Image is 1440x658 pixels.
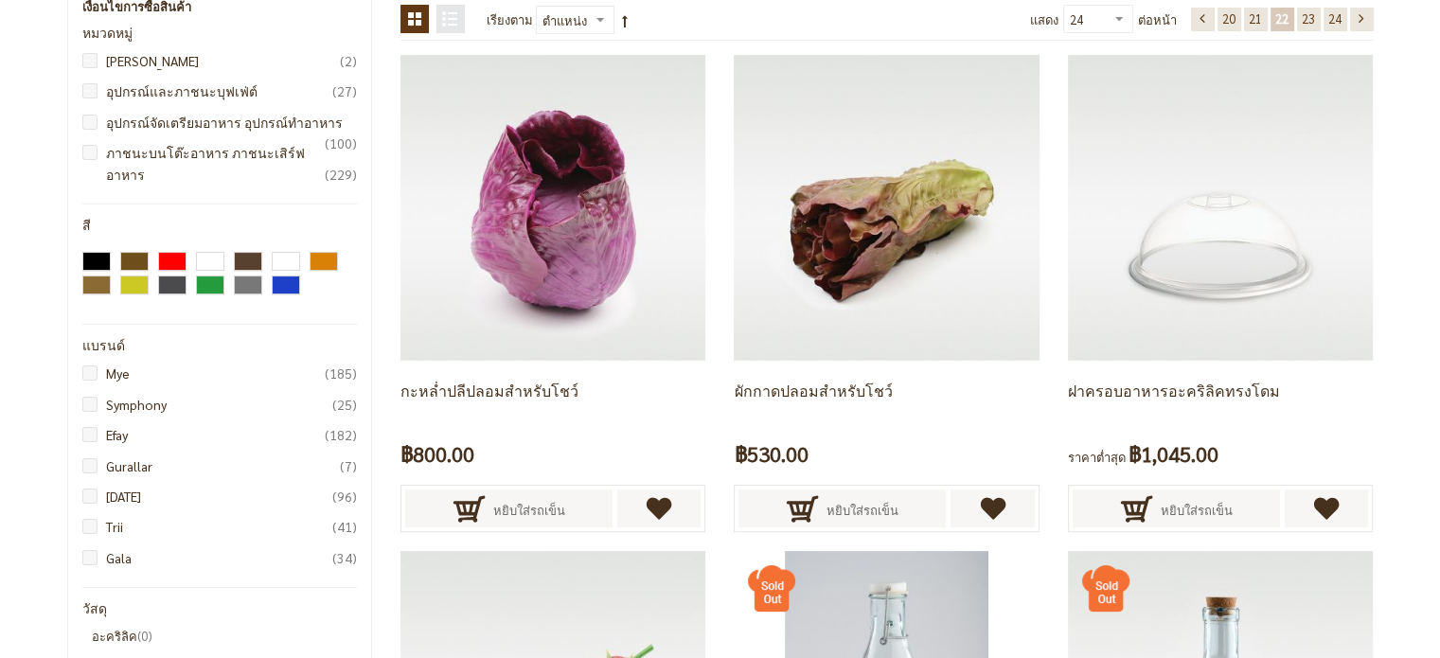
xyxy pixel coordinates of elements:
[92,626,358,647] li: อะคริลิค
[1082,565,1129,613] img: Granada ขวดแก้วใส่เครื่องดื่ม (1 ลิตร)
[92,112,358,133] a: อุปกรณ์จัดเตรียมอาหาร อุปกรณ์ทำอาหาร
[82,27,358,41] div: หมวดหมู่
[400,198,705,214] a: cabbage 3d model, food model, model food, vegetable model, model of food, fruit model, model frui...
[1302,10,1315,27] span: 23
[734,55,1039,360] img: lettuce 3d model, food model, model food, vegetable model, model of food, fruit model, model frui...
[1324,8,1347,31] a: 24
[137,628,152,644] span: 0
[92,394,358,415] a: Symphony
[92,363,358,383] a: Mye
[827,489,898,531] span: หยิบใส่รถเข็น
[1244,8,1268,31] a: 21
[92,455,358,476] a: Gurallar
[1068,55,1373,360] img: ฝาครอบอาหารอะคริลิคทรงโดม
[617,489,702,527] a: เพิ่มไปยังรายการโปรด
[748,565,795,613] img: Granada ขวดแก้วใส่เครื่องดื่ม (1 ลิตร)
[82,219,358,233] div: สี
[734,436,808,471] span: ฿530.00
[325,363,357,383] span: 185
[325,424,357,445] span: 182
[487,5,533,35] label: เรียงตาม
[1218,8,1241,31] a: 20
[405,489,613,527] button: หยิบใส่รถเข็น
[1275,10,1289,27] span: 22
[400,381,578,400] a: กะหล่ำปลีปลอมสำหรับโชว์
[1068,381,1280,400] a: ฝาครอบอาหารอะคริลิคทรงโดม
[1068,198,1373,214] a: ฝาครอบอาหารอะคริลิคทรงโดม
[340,50,357,71] span: 2
[400,5,429,33] strong: ตาราง
[951,489,1035,527] a: เพิ่มไปยังรายการโปรด
[332,394,357,415] span: 25
[1068,449,1126,465] span: ราคาต่ำสุด
[1328,10,1342,27] span: 24
[1129,436,1218,471] span: ฿1,045.00
[92,486,358,507] a: [DATE]
[1161,489,1233,531] span: หยิบใส่รถเข็น
[332,486,357,507] span: 96
[325,133,357,153] span: 100
[325,164,357,185] span: 229
[92,516,358,537] a: Trii
[1030,11,1058,27] span: แสดง
[1249,10,1262,27] span: 21
[400,436,474,471] span: ฿800.00
[92,80,358,101] a: อุปกรณ์และภาชนะบุฟเฟ่ต์
[1297,8,1321,31] a: 23
[92,424,358,445] a: Efay
[340,455,357,476] span: 7
[1222,10,1236,27] span: 20
[332,547,357,568] span: 34
[400,55,705,360] img: cabbage 3d model, food model, model food, vegetable model, model of food, fruit model, model frui...
[332,516,357,537] span: 41
[92,547,358,568] a: Gala
[1073,489,1280,527] button: หยิบใส่รถเข็น
[1138,5,1177,35] span: ต่อหน้า
[92,142,358,185] a: ภาชนะบนโต๊ะอาหาร ภาชนะเสิร์ฟอาหาร
[82,602,358,616] div: วัสดุ
[332,80,357,101] span: 27
[734,198,1039,214] a: lettuce 3d model, food model, model food, vegetable model, model of food, fruit model, model frui...
[738,489,946,527] button: หยิบใส่รถเข็น
[734,381,892,400] a: ผักกาดปลอมสำหรับโชว์
[82,339,358,353] div: แบรนด์
[1285,489,1369,527] a: เพิ่มไปยังรายการโปรด
[493,489,565,531] span: หยิบใส่รถเข็น
[92,50,358,71] a: [PERSON_NAME]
